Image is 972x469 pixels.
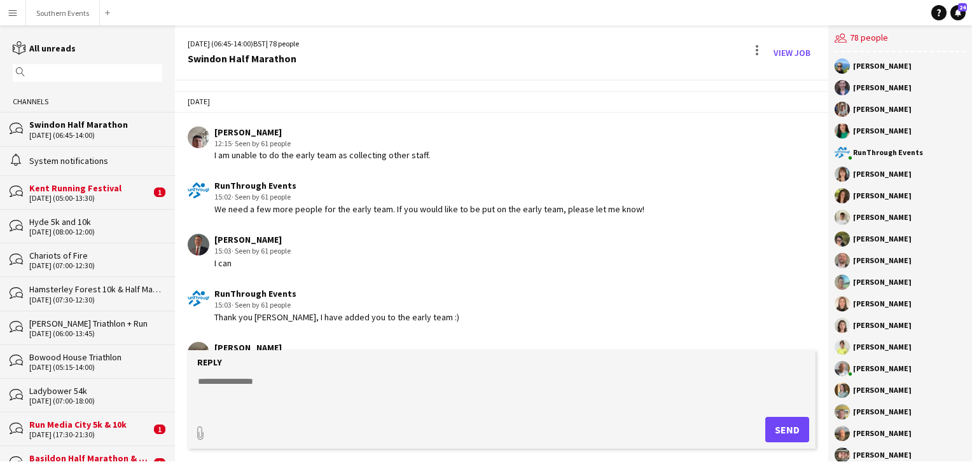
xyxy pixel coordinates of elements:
[214,191,644,203] div: 15:02
[765,417,809,442] button: Send
[154,458,165,468] span: 1
[853,365,912,372] div: [PERSON_NAME]
[853,257,912,264] div: [PERSON_NAME]
[154,425,165,434] span: 1
[214,180,644,191] div: RunThrough Events
[253,39,266,48] span: BST
[232,139,291,148] span: · Seen by 61 people
[853,300,912,308] div: [PERSON_NAME]
[29,228,162,236] div: [DATE] (08:00-12:00)
[29,261,162,270] div: [DATE] (07:00-12:30)
[853,105,912,113] div: [PERSON_NAME]
[29,119,162,130] div: Swindon Half Marathon
[29,351,162,363] div: Bowood House Triathlon
[26,1,100,25] button: Southern Events
[853,386,912,394] div: [PERSON_NAME]
[29,452,151,464] div: Basildon Half Marathon & Juniors
[853,149,923,156] div: RunThrough Events
[853,170,912,178] div: [PERSON_NAME]
[958,3,967,11] span: 24
[214,311,459,323] div: Thank you [PERSON_NAME], I have added you to the early team :)
[214,299,459,311] div: 15:03
[29,296,162,304] div: [DATE] (07:30-12:30)
[853,84,912,92] div: [PERSON_NAME]
[853,430,912,437] div: [PERSON_NAME]
[29,250,162,261] div: Chariots of Fire
[29,182,151,194] div: Kent Running Festival
[853,214,912,221] div: [PERSON_NAME]
[214,234,291,245] div: [PERSON_NAME]
[853,62,912,70] div: [PERSON_NAME]
[29,155,162,167] div: System notifications
[29,363,162,372] div: [DATE] (05:15-14:00)
[853,235,912,243] div: [PERSON_NAME]
[950,5,966,20] a: 24
[232,246,291,255] span: · Seen by 61 people
[13,43,76,54] a: All unreads
[188,38,299,50] div: [DATE] (06:45-14:00) | 78 people
[853,192,912,200] div: [PERSON_NAME]
[29,216,162,228] div: Hyde 5k and 10k
[853,343,912,351] div: [PERSON_NAME]
[835,25,966,52] div: 78 people
[175,91,828,112] div: [DATE]
[214,245,291,257] div: 15:03
[214,138,430,149] div: 12:15
[29,194,151,203] div: [DATE] (05:00-13:30)
[29,419,151,430] div: Run Media City 5k & 10k
[29,131,162,140] div: [DATE] (06:45-14:00)
[232,300,291,309] span: · Seen by 61 people
[214,149,430,161] div: I am unable to do the early team as collecting other staff.
[853,451,912,459] div: [PERSON_NAME]
[154,187,165,197] span: 1
[214,257,291,269] div: I can
[197,357,222,368] label: Reply
[29,430,151,439] div: [DATE] (17:30-21:30)
[29,329,162,338] div: [DATE] (06:00-13:45)
[214,342,291,353] div: [PERSON_NAME]
[853,127,912,135] div: [PERSON_NAME]
[29,283,162,295] div: Hamsterley Forest 10k & Half Marathon
[768,43,816,63] a: View Job
[214,126,430,138] div: [PERSON_NAME]
[214,288,459,299] div: RunThrough Events
[232,192,291,201] span: · Seen by 61 people
[214,203,644,215] div: We need a few more people for the early team. If you would like to be put on the early team, plea...
[29,397,162,405] div: [DATE] (07:00-18:00)
[853,408,912,416] div: [PERSON_NAME]
[853,322,912,329] div: [PERSON_NAME]
[29,318,162,329] div: [PERSON_NAME] Triathlon + Run
[188,53,299,64] div: Swindon Half Marathon
[29,385,162,397] div: Ladybower 54k
[853,278,912,286] div: [PERSON_NAME]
